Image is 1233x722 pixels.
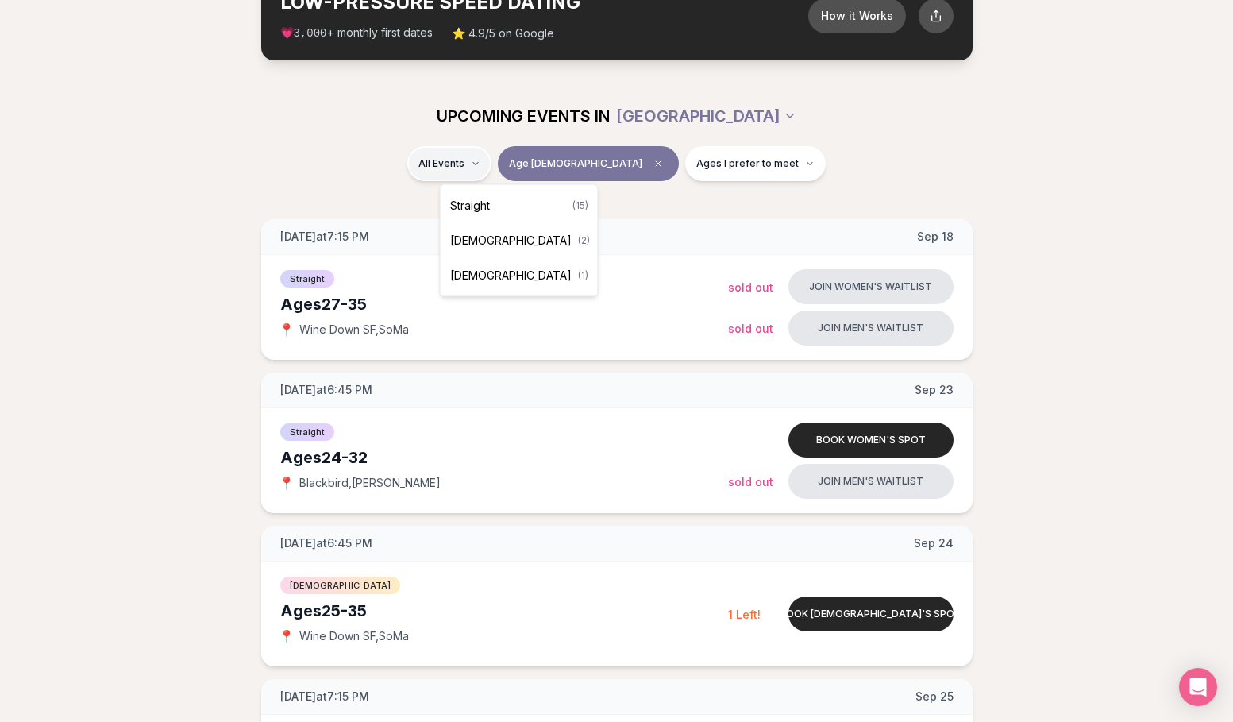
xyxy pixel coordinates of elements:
span: ( 2 ) [578,234,590,247]
span: Straight [450,198,490,214]
span: ( 15 ) [572,199,588,212]
span: [DEMOGRAPHIC_DATA] [450,268,572,284]
span: [DEMOGRAPHIC_DATA] [450,233,572,249]
span: ( 1 ) [578,269,588,282]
